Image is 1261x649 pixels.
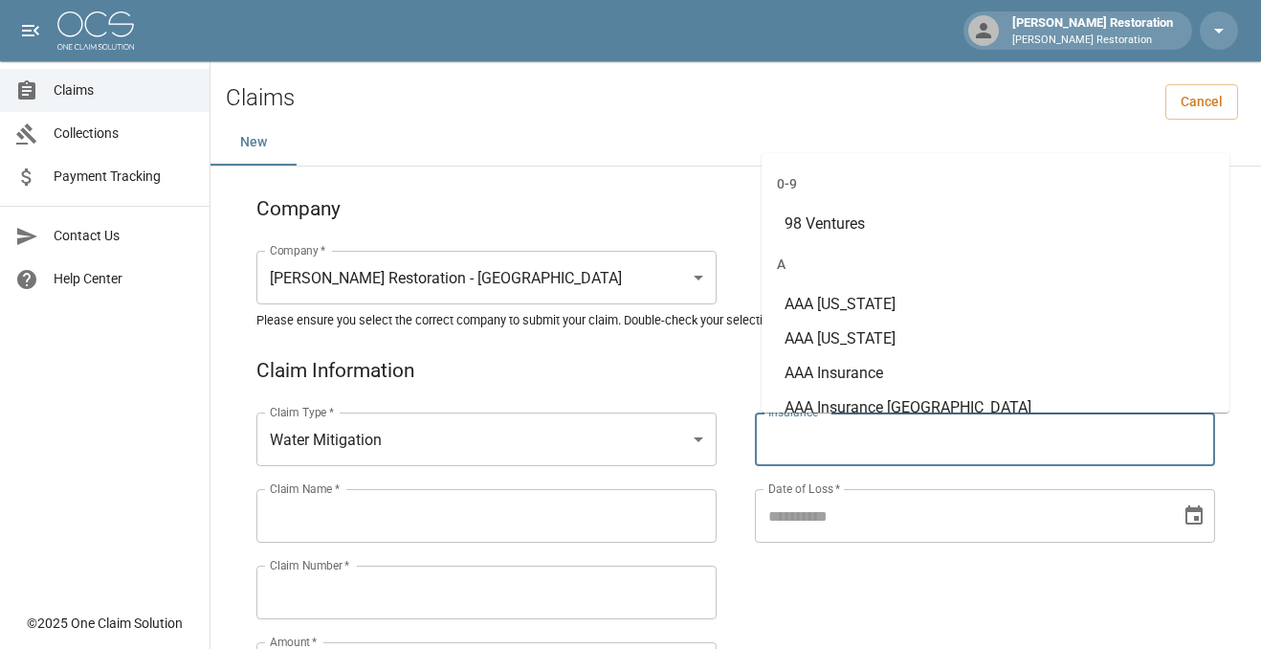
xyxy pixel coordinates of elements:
[256,413,717,466] div: Water Mitigation
[1005,13,1181,48] div: [PERSON_NAME] Restoration
[270,242,326,258] label: Company
[785,364,883,382] span: AAA Insurance
[785,329,896,347] span: AAA [US_STATE]
[785,398,1031,416] span: AAA Insurance [GEOGRAPHIC_DATA]
[1175,497,1213,535] button: Choose date
[1165,84,1238,120] a: Cancel
[762,241,1229,287] div: A
[256,251,717,304] div: [PERSON_NAME] Restoration - [GEOGRAPHIC_DATA]
[270,481,340,497] label: Claim Name
[1012,33,1173,49] p: [PERSON_NAME] Restoration
[785,295,896,313] span: AAA [US_STATE]
[54,123,194,144] span: Collections
[54,167,194,187] span: Payment Tracking
[210,120,1261,166] div: dynamic tabs
[768,481,840,497] label: Date of Loss
[57,11,134,50] img: ocs-logo-white-transparent.png
[762,161,1229,207] div: 0-9
[270,557,349,573] label: Claim Number
[54,226,194,246] span: Contact Us
[54,269,194,289] span: Help Center
[270,404,334,420] label: Claim Type
[54,80,194,101] span: Claims
[768,404,825,420] label: Insurance
[27,614,183,633] div: © 2025 One Claim Solution
[210,120,297,166] button: New
[226,84,295,112] h2: Claims
[11,11,50,50] button: open drawer
[256,312,1215,328] h5: Please ensure you select the correct company to submit your claim. Double-check your selection be...
[785,214,865,233] span: 98 Ventures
